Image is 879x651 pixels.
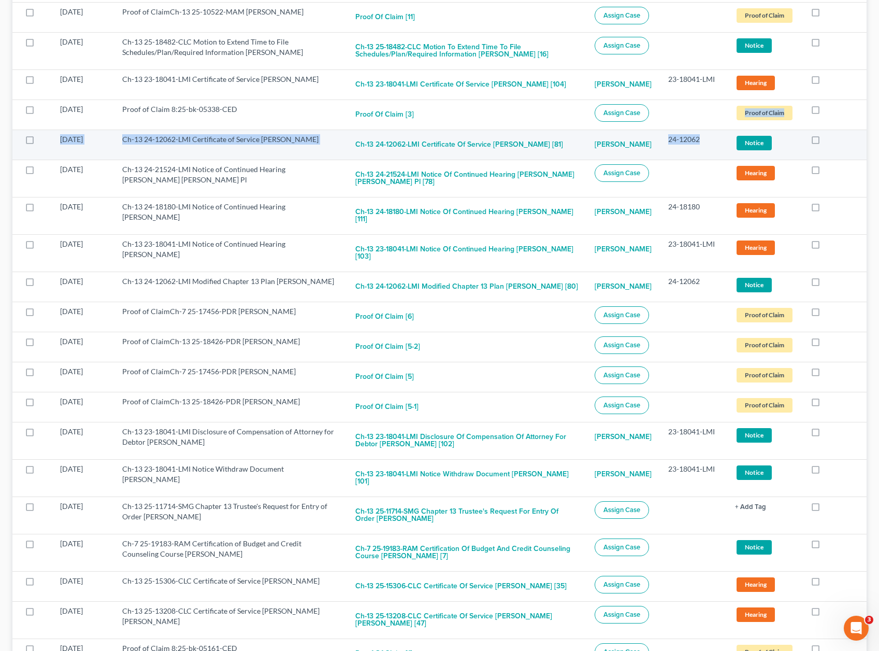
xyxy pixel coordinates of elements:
[355,336,420,357] button: Proof of Claim [5-2]
[114,69,347,100] td: Ch-13 23-18041-LMI Certificate of Service [PERSON_NAME]
[737,8,792,22] span: Proof of Claim
[595,464,652,485] a: [PERSON_NAME]
[114,459,347,497] td: Ch-13 23-18041-LMI Notice Withdraw Document [PERSON_NAME]
[735,539,794,556] a: Notice
[114,302,347,332] td: Proof of ClaimCh-7 25-17456-PDR [PERSON_NAME]
[735,134,794,151] a: Notice
[114,392,347,422] td: Proof of ClaimCh-13 25-18426-PDR [PERSON_NAME]
[603,506,640,514] span: Assign Case
[595,336,649,354] button: Assign Case
[844,616,869,641] iframe: Intercom live chat
[114,497,347,534] td: Ch-13 25-11714-SMG Chapter 13 Trustee's Request for Entry of Order [PERSON_NAME]
[52,272,114,302] td: [DATE]
[114,160,347,197] td: Ch-13 24-21524-LMI Notice of Continued Hearing [PERSON_NAME] [PERSON_NAME] Pl
[114,534,347,571] td: Ch-7 25-19183-RAM Certification of Budget and Credit Counseling Course [PERSON_NAME]
[355,74,566,95] button: Ch-13 23-18041-LMI Certificate of Service [PERSON_NAME] [104]
[595,427,652,447] a: [PERSON_NAME]
[52,332,114,362] td: [DATE]
[595,104,649,122] button: Assign Case
[52,459,114,497] td: [DATE]
[737,540,772,554] span: Notice
[737,398,792,412] span: Proof of Claim
[737,278,772,292] span: Notice
[355,366,414,387] button: Proof of Claim [5]
[595,202,652,222] a: [PERSON_NAME]
[355,7,415,27] button: Proof of Claim [11]
[355,606,578,634] button: Ch-13 25-13208-CLC Certificate of Service [PERSON_NAME] [PERSON_NAME] [47]
[595,366,649,384] button: Assign Case
[114,332,347,362] td: Proof of ClaimCh-13 25-18426-PDR [PERSON_NAME]
[52,362,114,392] td: [DATE]
[52,302,114,332] td: [DATE]
[603,109,640,117] span: Assign Case
[603,169,640,177] span: Assign Case
[595,539,649,556] button: Assign Case
[737,607,775,621] span: Hearing
[52,392,114,422] td: [DATE]
[737,338,792,352] span: Proof of Claim
[114,100,347,130] td: Proof of Claim 8:25-bk-05338-CED
[52,234,114,272] td: [DATE]
[735,239,794,256] a: Hearing
[737,428,772,442] span: Notice
[355,134,563,155] button: Ch-13 24-12062-LMI Certificate of Service [PERSON_NAME] [81]
[660,197,727,234] td: 24-18180
[603,311,640,319] span: Assign Case
[52,2,114,32] td: [DATE]
[737,38,772,52] span: Notice
[735,7,794,24] a: Proof of Claim
[735,464,794,481] a: Notice
[355,104,414,125] button: Proof of Claim [3]
[595,576,649,593] button: Assign Case
[603,581,640,589] span: Assign Case
[595,306,649,324] button: Assign Case
[735,606,794,623] a: Hearing
[660,234,727,272] td: 23-18041-LMI
[737,166,775,180] span: Hearing
[52,197,114,234] td: [DATE]
[660,69,727,100] td: 23-18041-LMI
[660,272,727,302] td: 24-12062
[735,366,794,384] a: Proof of Claim
[595,501,649,519] button: Assign Case
[595,606,649,624] button: Assign Case
[735,276,794,293] a: Notice
[735,164,794,181] a: Hearing
[737,308,792,322] span: Proof of Claim
[735,74,794,91] a: Hearing
[52,160,114,197] td: [DATE]
[355,576,567,597] button: Ch-13 25-15306-CLC Certificate of Service [PERSON_NAME] [35]
[355,464,578,492] button: Ch-13 23-18041-LMI Notice Withdraw Document [PERSON_NAME] [101]
[735,504,766,511] button: + Add Tag
[114,130,347,160] td: Ch-13 24-12062-LMI Certificate of Service [PERSON_NAME]
[595,239,652,260] a: [PERSON_NAME]
[52,69,114,100] td: [DATE]
[735,306,794,323] a: Proof of Claim
[355,37,578,65] button: Ch-13 25-18482-CLC Motion to Extend Time to File Schedules/Plan/Required Information [PERSON_NAME...
[52,130,114,160] td: [DATE]
[595,397,649,414] button: Assign Case
[603,401,640,409] span: Assign Case
[355,397,419,417] button: Proof of Claim [5-1]
[355,306,414,327] button: Proof of Claim [6]
[355,239,578,267] button: Ch-13 23-18041-LMI Notice of Continued Hearing [PERSON_NAME] [103]
[595,74,652,95] a: [PERSON_NAME]
[52,571,114,601] td: [DATE]
[114,32,347,69] td: Ch-13 25-18482-CLC Motion to Extend Time to File Schedules/Plan/Required Information [PERSON_NAME]
[737,76,775,90] span: Hearing
[660,130,727,160] td: 24-12062
[355,427,578,455] button: Ch-13 23-18041-LMI Disclosure of Compensation of Attorney for Debtor [PERSON_NAME] [102]
[737,106,792,120] span: Proof of Claim
[735,336,794,353] a: Proof of Claim
[355,276,578,297] button: Ch-13 24-12062-LMI Modified Chapter 13 Plan [PERSON_NAME] [80]
[595,134,652,155] a: [PERSON_NAME]
[52,100,114,130] td: [DATE]
[52,422,114,459] td: [DATE]
[603,611,640,619] span: Assign Case
[114,601,347,639] td: Ch-13 25-13208-CLC Certificate of Service [PERSON_NAME] [PERSON_NAME]
[355,164,578,192] button: Ch-13 24-21524-LMI Notice of Continued Hearing [PERSON_NAME] [PERSON_NAME] Pl [78]
[355,501,578,529] button: Ch-13 25-11714-SMG Chapter 13 Trustee's Request for Entry of Order [PERSON_NAME]
[660,422,727,459] td: 23-18041-LMI
[735,397,794,414] a: Proof of Claim
[114,234,347,272] td: Ch-13 23-18041-LMI Notice of Continued Hearing [PERSON_NAME]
